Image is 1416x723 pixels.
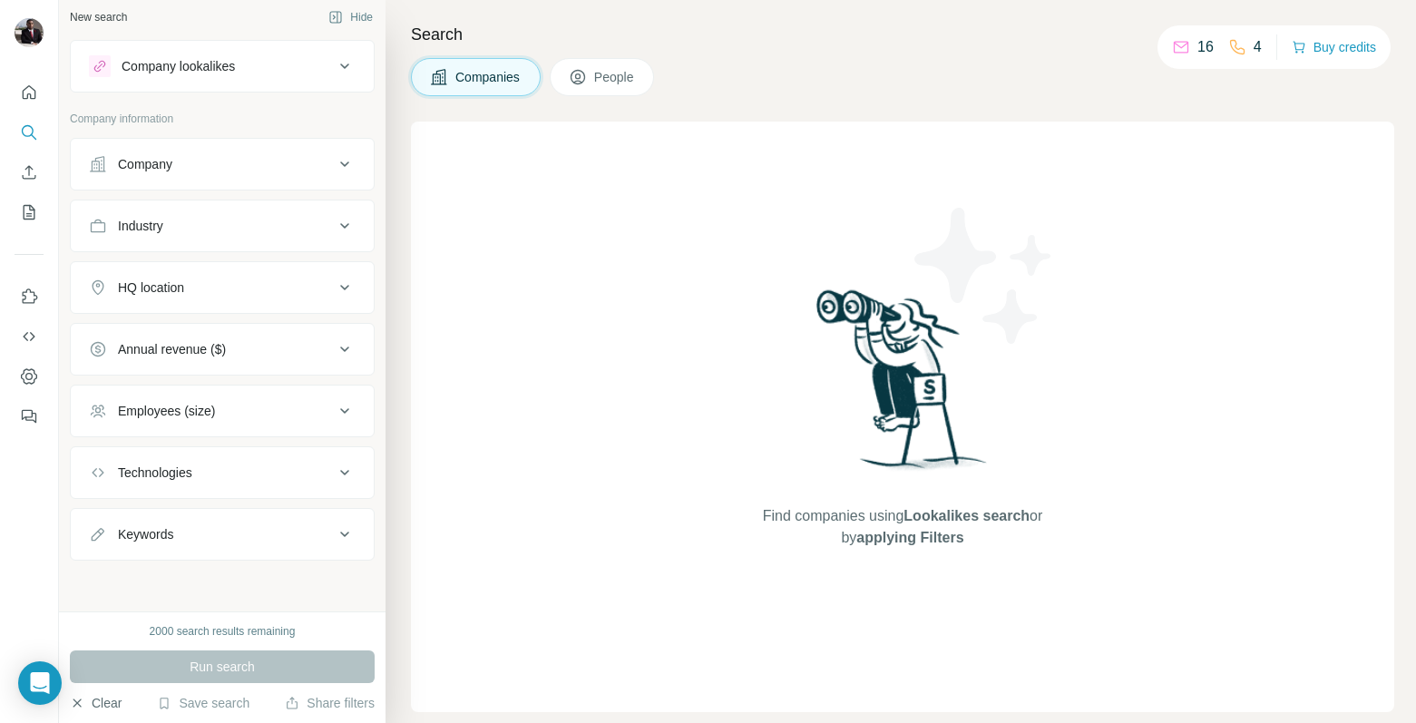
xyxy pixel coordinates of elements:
[71,204,374,248] button: Industry
[71,142,374,186] button: Company
[1292,34,1376,60] button: Buy credits
[118,525,173,543] div: Keywords
[18,661,62,705] div: Open Intercom Messenger
[1254,36,1262,58] p: 4
[808,285,997,487] img: Surfe Illustration - Woman searching with binoculars
[70,9,127,25] div: New search
[903,508,1030,523] span: Lookalikes search
[411,22,1394,47] h4: Search
[1197,36,1214,58] p: 16
[15,360,44,393] button: Dashboard
[455,68,522,86] span: Companies
[71,266,374,309] button: HQ location
[157,694,249,712] button: Save search
[856,530,963,545] span: applying Filters
[122,57,235,75] div: Company lookalikes
[594,68,636,86] span: People
[71,451,374,494] button: Technologies
[903,194,1066,357] img: Surfe Illustration - Stars
[71,44,374,88] button: Company lookalikes
[15,18,44,47] img: Avatar
[150,623,296,640] div: 2000 search results remaining
[15,320,44,353] button: Use Surfe API
[118,278,184,297] div: HQ location
[70,694,122,712] button: Clear
[71,327,374,371] button: Annual revenue ($)
[15,76,44,109] button: Quick start
[118,340,226,358] div: Annual revenue ($)
[15,400,44,433] button: Feedback
[71,389,374,433] button: Employees (size)
[15,196,44,229] button: My lists
[118,217,163,235] div: Industry
[118,464,192,482] div: Technologies
[15,116,44,149] button: Search
[757,505,1048,549] span: Find companies using or by
[118,402,215,420] div: Employees (size)
[15,156,44,189] button: Enrich CSV
[15,280,44,313] button: Use Surfe on LinkedIn
[70,111,375,127] p: Company information
[118,155,172,173] div: Company
[71,513,374,556] button: Keywords
[316,4,386,31] button: Hide
[285,694,375,712] button: Share filters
